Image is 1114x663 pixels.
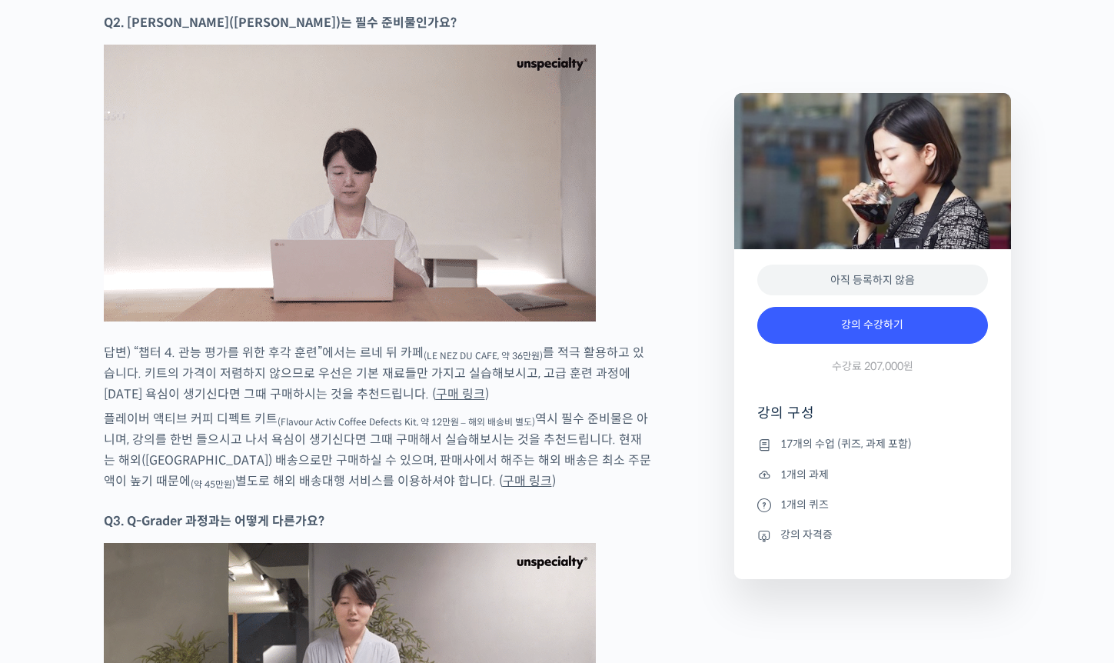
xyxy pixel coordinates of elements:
li: 강의 자격증 [757,526,988,545]
li: 1개의 퀴즈 [757,495,988,514]
sub: (LE NEZ DU CAFE, 약 36만원) [424,350,543,361]
span: 홈 [48,511,58,523]
span: 대화 [141,511,159,524]
a: 강의 수강하기 [757,307,988,344]
span: 설정 [238,511,256,523]
p: 플레이버 액티브 커피 디펙트 키트 역시 필수 준비물은 아니며, 강의를 한번 들으시고 나서 욕심이 생기신다면 그때 구매해서 실습해보시는 것을 추천드립니다. 현재는 해외([GEO... [104,408,653,491]
a: 구매 링크 [503,473,552,489]
span: 수강료 207,000원 [832,359,913,374]
p: 답변) “챕터 4. 관능 평가를 위한 후각 훈련”에서는 르네 뒤 카페 를 적극 활용하고 있습니다. 키트의 가격이 저렴하지 않으므로 우선은 기본 재료들만 가지고 실습해보시고, ... [104,342,653,405]
a: 홈 [5,488,101,526]
a: 구매 링크 [436,386,485,402]
sub: (Flavour Activ Coffee Defects Kit, 약 12만원 – 해외 배송비 별도) [278,416,535,428]
a: 설정 [198,488,295,526]
div: 아직 등록하지 않음 [757,265,988,296]
strong: Q2. [PERSON_NAME]([PERSON_NAME])는 필수 준비물인가요? [104,15,457,31]
li: 17개의 수업 (퀴즈, 과제 포함) [757,435,988,454]
a: 대화 [101,488,198,526]
sub: (약 45만원) [191,478,235,490]
li: 1개의 과제 [757,465,988,484]
strong: Q3. Q-Grader 과정과는 어떻게 다른가요? [104,513,324,529]
h4: 강의 구성 [757,404,988,435]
